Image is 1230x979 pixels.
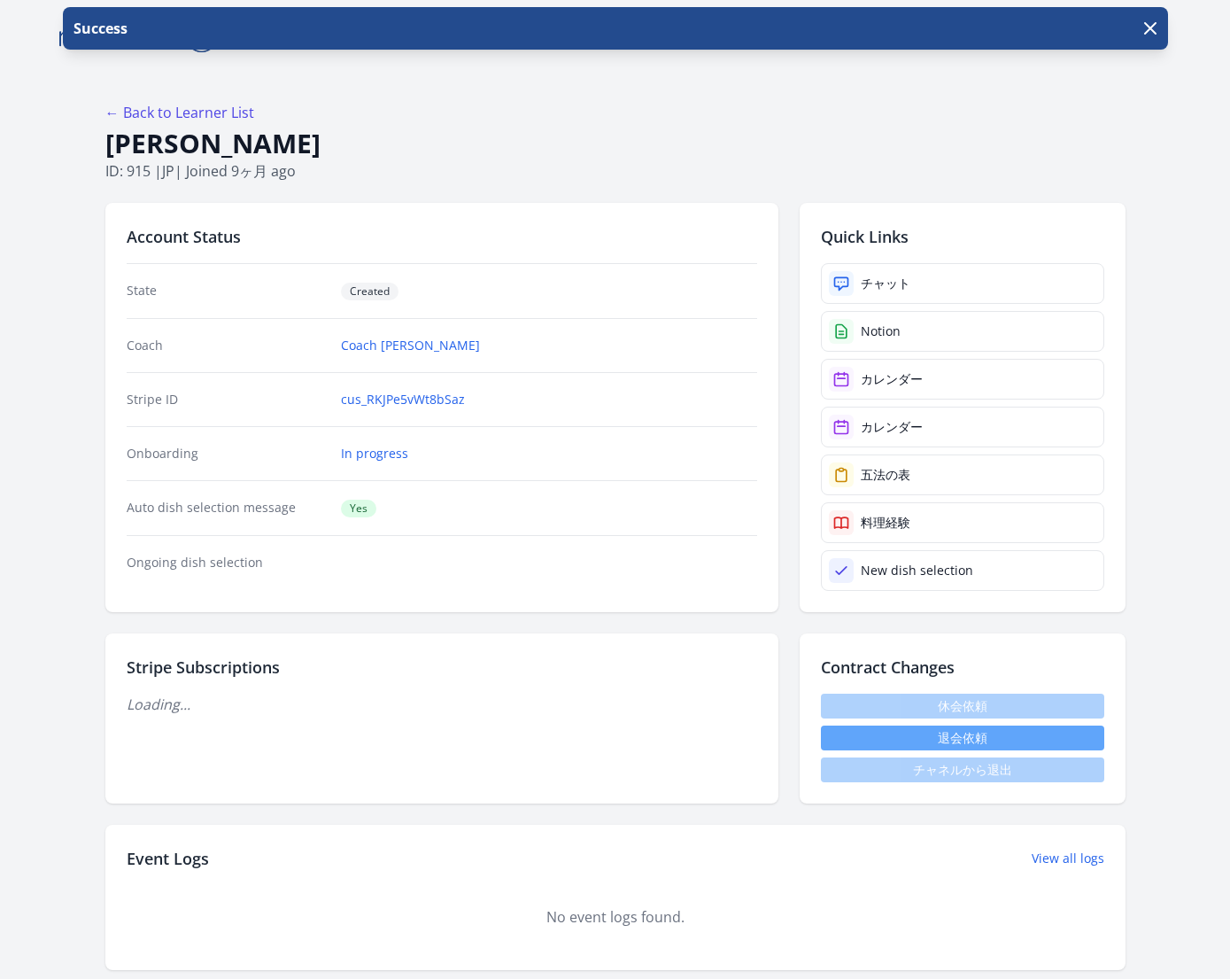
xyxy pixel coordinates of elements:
[127,906,1104,928] div: No event logs found.
[821,502,1104,543] a: 料理経験
[127,391,328,408] dt: Stripe ID
[127,282,328,300] dt: State
[127,554,328,571] dt: Ongoing dish selection
[127,655,757,680] h2: Stripe Subscriptions
[821,455,1104,495] a: 五法の表
[861,275,910,292] div: チャット
[105,160,1126,182] p: ID: 915 | | Joined 9ヶ月 ago
[861,418,923,436] div: カレンダー
[341,391,465,408] a: cus_RKJPe5vWt8bSaz
[821,407,1104,447] a: カレンダー
[1032,850,1104,867] a: View all logs
[341,500,376,517] span: Yes
[821,655,1104,680] h2: Contract Changes
[861,562,973,579] div: New dish selection
[861,322,901,340] div: Notion
[821,224,1104,249] h2: Quick Links
[162,161,174,181] span: jp
[821,359,1104,400] a: カレンダー
[821,726,1104,750] button: 退会依頼
[341,445,408,462] a: In progress
[127,846,209,871] h2: Event Logs
[127,694,757,715] p: Loading...
[861,514,910,532] div: 料理経験
[341,283,398,300] span: Created
[821,550,1104,591] a: New dish selection
[127,337,328,354] dt: Coach
[821,311,1104,352] a: Notion
[105,103,254,122] a: ← Back to Learner List
[105,127,1126,160] h1: [PERSON_NAME]
[127,445,328,462] dt: Onboarding
[70,18,128,39] p: Success
[127,224,757,249] h2: Account Status
[821,758,1104,782] span: チャネルから退出
[861,370,923,388] div: カレンダー
[127,499,328,517] dt: Auto dish selection message
[821,694,1104,719] span: 休会依頼
[821,263,1104,304] a: チャット
[861,466,910,484] div: 五法の表
[341,337,480,354] a: Coach [PERSON_NAME]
